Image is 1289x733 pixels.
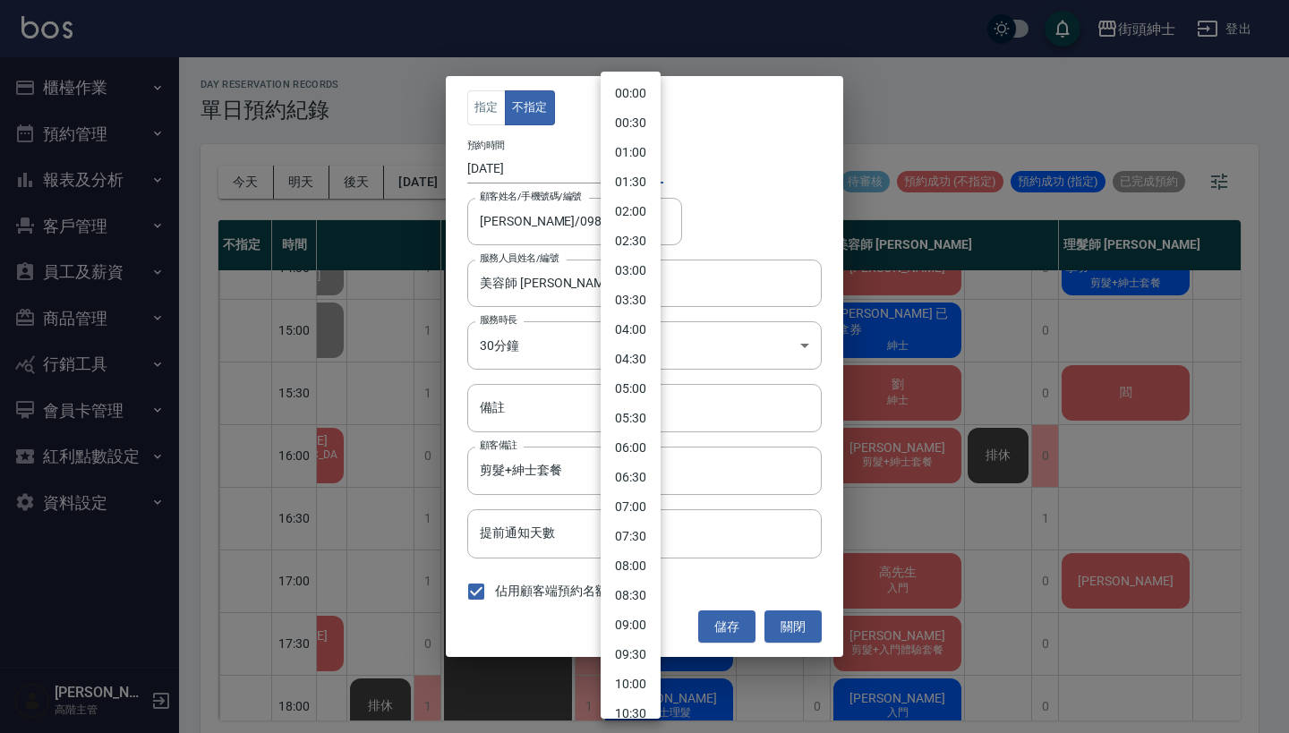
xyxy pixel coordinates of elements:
li: 08:30 [601,581,661,610]
li: 02:30 [601,226,661,256]
li: 01:30 [601,167,661,197]
li: 06:00 [601,433,661,463]
li: 09:30 [601,640,661,669]
li: 01:00 [601,138,661,167]
li: 08:00 [601,551,661,581]
li: 04:00 [601,315,661,345]
li: 10:30 [601,699,661,729]
li: 05:30 [601,404,661,433]
li: 10:00 [601,669,661,699]
li: 04:30 [601,345,661,374]
li: 07:00 [601,492,661,522]
li: 05:00 [601,374,661,404]
li: 00:30 [601,108,661,138]
li: 00:00 [601,79,661,108]
li: 02:00 [601,197,661,226]
li: 07:30 [601,522,661,551]
li: 06:30 [601,463,661,492]
li: 03:30 [601,286,661,315]
li: 03:00 [601,256,661,286]
li: 09:00 [601,610,661,640]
